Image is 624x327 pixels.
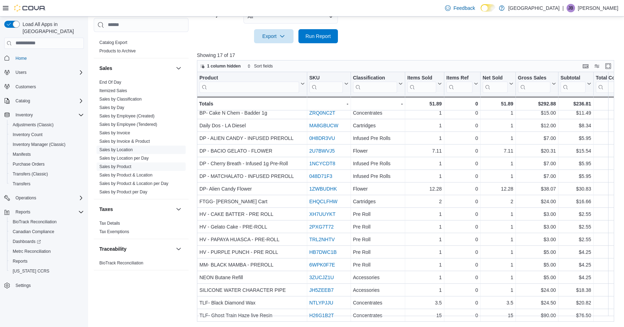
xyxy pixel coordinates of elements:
div: $7.00 [518,159,556,168]
span: Users [13,68,84,77]
span: Inventory Manager (Classic) [13,142,66,147]
input: Dark Mode [481,4,495,12]
div: 1 [483,159,513,168]
a: [US_STATE] CCRS [10,267,52,275]
h3: Taxes [99,205,113,212]
button: Inventory [13,111,36,119]
a: Sales by Location per Day [99,155,149,160]
div: $3.00 [518,210,556,218]
a: Tax Details [99,220,120,225]
span: Canadian Compliance [13,229,54,235]
a: Canadian Compliance [10,227,57,236]
a: TRL2NHTV [309,237,335,242]
div: FTGG- [PERSON_NAME] Cart [199,197,305,206]
a: Transfers (Classic) [10,170,51,178]
a: Products to Archive [99,48,136,53]
a: Tax Exemptions [99,229,129,234]
button: Catalog [1,96,87,106]
div: $8.34 [561,121,591,130]
div: HV - CAKE BATTER - PRE ROLL [199,210,305,218]
div: HV - PURPLE PUNCH - PRE ROLL [199,248,305,256]
h3: Sales [99,64,112,71]
div: 12.28 [407,185,442,193]
div: Items Sold [407,75,436,81]
a: Home [13,54,30,63]
div: SKU URL [309,75,343,92]
span: Home [13,54,84,63]
div: $236.81 [561,100,591,108]
nav: Complex example [4,50,84,309]
div: Daily Dos - LA Diesel [199,121,305,130]
span: BioTrack Reconciliation [10,218,84,226]
div: Infused Pre Rolls [353,172,403,180]
a: Catalog Export [99,40,127,45]
div: MM- BLACK MAMBA - PREROLL [199,261,305,269]
a: Itemized Sales [99,88,127,93]
div: 7.11 [407,147,442,155]
a: Sales by Product [99,164,131,169]
a: Dashboards [7,237,87,246]
a: Sales by Location [99,147,133,152]
div: $3.00 [518,223,556,231]
button: Transfers (Classic) [7,169,87,179]
div: Items Sold [407,75,436,92]
div: Jordan Barber [567,4,575,12]
span: Sort fields [254,63,273,69]
div: $15.54 [561,147,591,155]
span: Manifests [13,152,31,157]
button: Users [13,68,29,77]
button: Export [254,29,294,43]
span: BioTrack Reconciliation [13,219,57,225]
div: 1 [407,172,442,180]
div: Infused Pre Rolls [353,159,403,168]
div: $292.88 [518,100,556,108]
button: Taxes [174,205,183,213]
img: Cova [14,5,46,12]
p: [GEOGRAPHIC_DATA] [508,4,560,12]
div: Flower [353,185,403,193]
div: Subtotal [561,75,586,92]
div: - [309,100,348,108]
div: 2 [483,197,513,206]
button: Reports [7,256,87,266]
div: Classification [353,75,397,81]
div: $7.00 [518,134,556,142]
span: Inventory Count [10,130,84,139]
a: Sales by Product & Location [99,172,153,177]
a: BioTrack Reconciliation [10,218,60,226]
div: $11.49 [561,109,591,117]
div: 1 [483,235,513,244]
div: HV - Gelato Cake - PRE-ROLL [199,223,305,231]
a: Reports [10,257,30,265]
a: Sales by Day [99,105,124,110]
a: XH7UUYKT [309,211,336,217]
button: Inventory Count [7,130,87,140]
button: Transfers [7,179,87,189]
span: Reports [13,208,84,216]
div: $5.00 [518,261,556,269]
div: 1 [407,261,442,269]
div: $2.55 [561,223,591,231]
button: SKU [309,75,348,92]
button: Display options [593,62,601,70]
div: $4.25 [561,261,591,269]
div: Net Sold [483,75,508,92]
div: Pre Roll [353,261,403,269]
div: BP- Cake N Chem - Badder 1g [199,109,305,117]
div: SKU [309,75,343,81]
span: Catalog [16,98,30,104]
button: Reports [13,208,33,216]
div: Cartridges [353,197,403,206]
div: 0 [446,134,478,142]
span: Transfers [10,180,84,188]
div: Total Cost [596,75,623,92]
div: Total Cost [596,75,623,81]
div: 0 [446,235,478,244]
span: Manifests [10,150,84,159]
div: Classification [353,75,397,92]
a: Sales by Product per Day [99,189,147,194]
a: H26G1B2T [309,313,334,318]
div: 1 [483,109,513,117]
button: Traceability [174,244,183,253]
span: Purchase Orders [10,160,84,168]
